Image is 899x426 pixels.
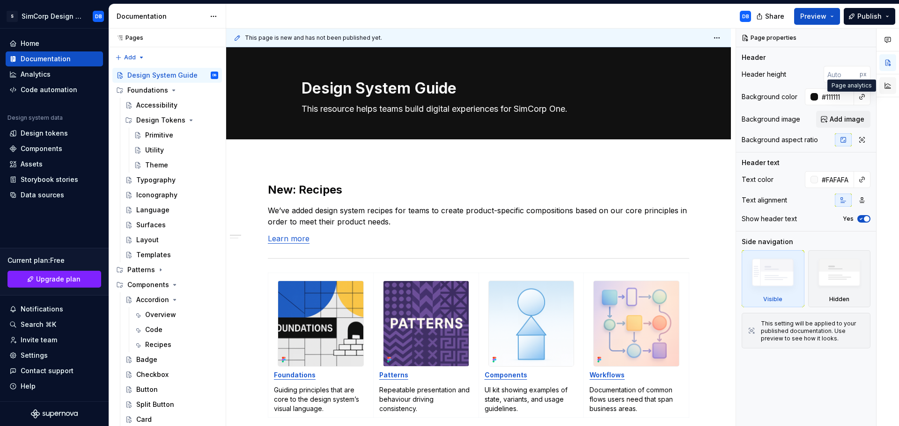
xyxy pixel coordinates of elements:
div: Show header text [742,214,797,224]
div: Card [136,415,152,424]
a: Checkbox [121,367,222,382]
div: Search ⌘K [21,320,56,329]
div: Surfaces [136,220,166,230]
div: Utility [145,145,164,155]
a: Code automation [6,82,103,97]
div: Code automation [21,85,77,94]
div: Accessibility [136,101,177,110]
div: DB [742,13,749,20]
svg: Supernova Logo [31,409,78,419]
a: Button [121,382,222,397]
div: Documentation [117,12,205,21]
a: Invite team [6,332,103,347]
label: Yes [843,215,854,223]
h2: New: Recipes [268,182,689,197]
div: Analytics [21,70,51,79]
a: Language [121,202,222,217]
div: Hidden [829,296,849,303]
div: Side navigation [742,237,793,246]
div: Design tokens [21,129,68,138]
button: SSimCorp Design SystemDB [2,6,107,26]
div: Primitive [145,130,173,140]
div: Page analytics [827,79,876,92]
p: UI kit showing examples of state, variants, and usage guidelines. [485,385,578,413]
a: Recipes [130,337,222,352]
div: This setting will be applied to your published documentation. Use preview to see how it looks. [761,320,864,342]
div: Header text [742,158,780,167]
div: Foundations [127,86,168,95]
textarea: This resource helps teams build digital experiences for SimCorp One. [300,101,654,116]
a: Storybook stories [6,172,103,187]
p: Documentation of common flows users need that span business areas. [590,385,683,413]
input: Auto [818,88,854,105]
button: Contact support [6,363,103,378]
a: Assets [6,157,103,172]
a: Primitive [130,128,222,143]
a: Badge [121,352,222,367]
div: Iconography [136,190,177,200]
div: Documentation [21,54,71,64]
img: 01231600-08e0-420f-a279-f5be6e607040.png [594,281,679,366]
span: This page is new and has not been published yet. [245,34,382,42]
button: Notifications [6,302,103,317]
button: Help [6,379,103,394]
div: Accordion [136,295,169,304]
a: Workflows [590,371,625,379]
div: Overview [145,310,176,319]
div: Components [127,280,169,289]
a: Design System GuideDB [112,68,222,83]
p: We’ve added design system recipes for teams to create product-specific compositions based on our ... [268,205,689,227]
div: Pages [112,34,143,42]
img: d7c07228-7177-4e00-9f8f-a57222f83d6b.png [383,281,469,366]
a: Analytics [6,67,103,82]
a: Learn more [268,234,309,243]
span: Preview [800,12,826,21]
div: SimCorp Design System [22,12,81,21]
div: Foundations [112,83,222,98]
strong: Components [485,371,527,379]
a: Templates [121,247,222,262]
a: Components [6,141,103,156]
div: Patterns [112,262,222,277]
input: Auto [818,171,854,188]
button: Search ⌘K [6,317,103,332]
div: DB [213,71,217,80]
div: S [7,11,18,22]
a: Layout [121,232,222,247]
div: Badge [136,355,157,364]
span: Add image [830,115,864,124]
div: Design system data [7,114,63,122]
a: Code [130,322,222,337]
a: Home [6,36,103,51]
div: Layout [136,235,159,245]
p: px [860,71,867,78]
div: Assets [21,159,43,169]
div: Background color [742,92,797,101]
a: Typography [121,173,222,188]
div: Visible [763,296,782,303]
div: DB [95,13,102,20]
div: Help [21,382,36,391]
div: Visible [742,250,804,307]
a: Data sources [6,188,103,202]
button: Upgrade plan [7,271,101,288]
div: Data sources [21,190,64,200]
div: Components [21,144,62,153]
a: Foundations [274,371,316,379]
div: Button [136,385,158,394]
a: Settings [6,348,103,363]
div: Storybook stories [21,175,78,184]
div: Theme [145,160,168,170]
div: Code [145,325,162,334]
a: Split Button [121,397,222,412]
span: Add [124,54,136,61]
div: Recipes [145,340,171,349]
p: Guiding principles that are core to the design system’s visual language. [274,385,368,413]
a: Documentation [6,51,103,66]
span: Share [765,12,784,21]
div: Templates [136,250,171,260]
button: Publish [844,8,895,25]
